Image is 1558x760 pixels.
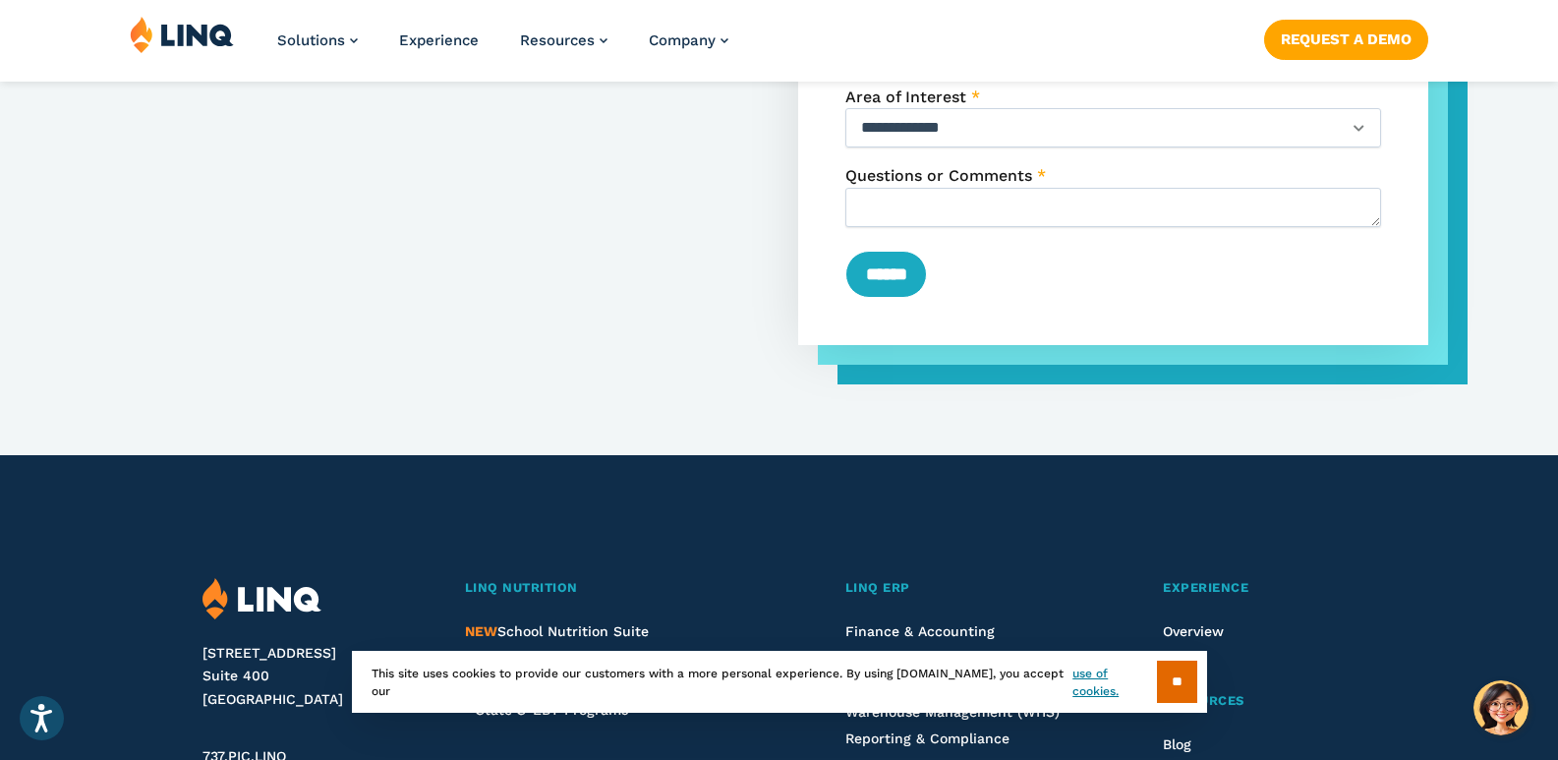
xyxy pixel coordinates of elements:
address: [STREET_ADDRESS] Suite 400 [GEOGRAPHIC_DATA] [202,642,426,712]
button: Hello, have a question? Let’s chat. [1473,680,1529,735]
span: Experience [1163,580,1248,595]
a: Experience [1163,578,1356,599]
img: LINQ | K‑12 Software [202,578,321,620]
div: This site uses cookies to provide our customers with a more personal experience. By using [DOMAIN... [352,651,1207,713]
a: use of cookies. [1072,665,1156,700]
nav: Button Navigation [1264,16,1428,59]
a: Request a Demo [1264,20,1428,59]
a: Finance & Accounting [845,623,995,639]
span: LINQ Nutrition [465,580,578,595]
span: NEW [465,623,497,639]
a: LINQ Nutrition [465,578,760,599]
span: School Nutrition Suite [465,623,649,639]
a: Overview [1163,623,1224,639]
a: Resources [520,31,607,49]
a: Company [649,31,728,49]
span: Company [649,31,716,49]
span: Solutions [277,31,345,49]
a: NEWSchool Nutrition Suite [465,623,649,639]
a: Solutions [277,31,358,49]
a: Experience [399,31,479,49]
span: Resources [520,31,595,49]
a: LINQ ERP [845,578,1078,599]
img: LINQ | K‑12 Software [130,16,234,53]
nav: Primary Navigation [277,16,728,81]
a: Blog [1163,736,1191,752]
span: Area of Interest [845,88,966,106]
span: LINQ ERP [845,580,910,595]
span: Questions or Comments [845,166,1032,185]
